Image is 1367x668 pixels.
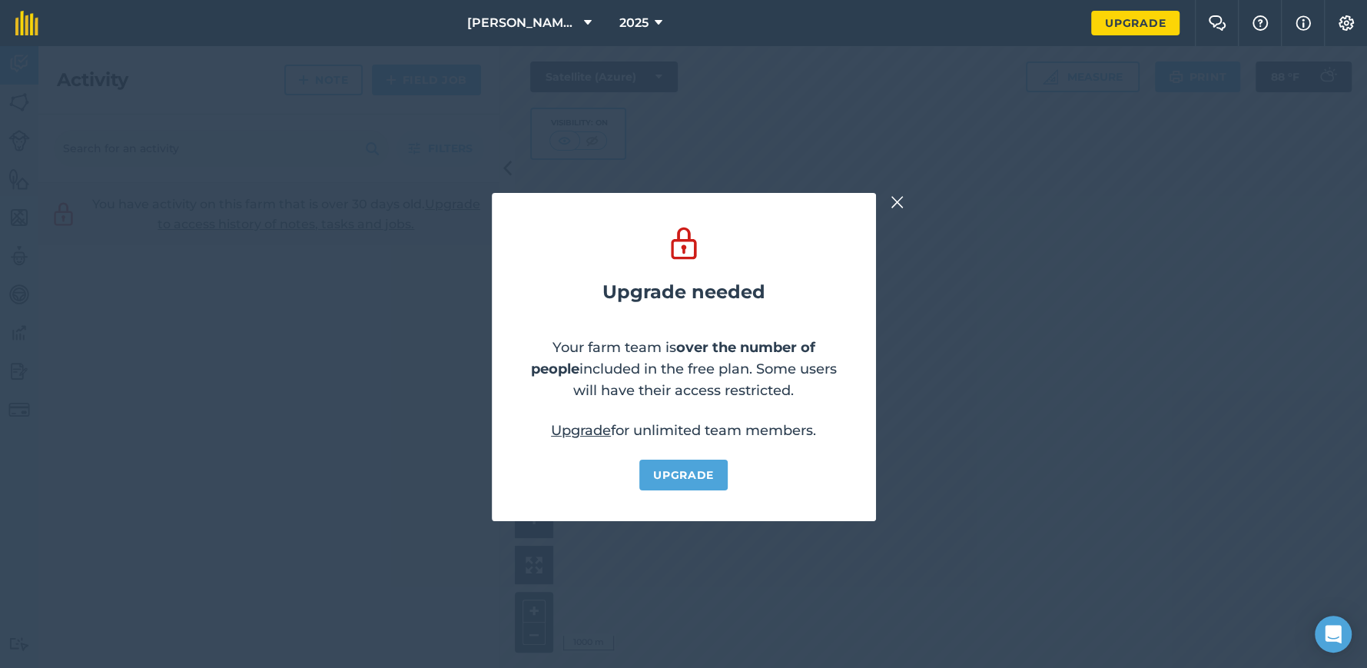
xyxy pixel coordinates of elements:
img: svg+xml;base64,PHN2ZyB4bWxucz0iaHR0cDovL3d3dy53My5vcmcvMjAwMC9zdmciIHdpZHRoPSIyMiIgaGVpZ2h0PSIzMC... [891,193,904,211]
img: A question mark icon [1251,15,1269,31]
strong: over the number of people [531,339,815,377]
img: fieldmargin Logo [15,11,38,35]
span: 2025 [619,14,649,32]
h2: Upgrade needed [602,281,765,303]
img: svg+xml;base64,PHN2ZyB4bWxucz0iaHR0cDovL3d3dy53My5vcmcvMjAwMC9zdmciIHdpZHRoPSIxNyIgaGVpZ2h0PSIxNy... [1296,14,1311,32]
p: Your farm team is included in the free plan. Some users will have their access restricted. [523,337,845,401]
img: A cog icon [1337,15,1355,31]
div: Open Intercom Messenger [1315,616,1352,653]
a: Upgrade [551,422,611,439]
p: for unlimited team members. [551,420,816,441]
span: [PERSON_NAME][GEOGRAPHIC_DATA] [467,14,578,32]
a: Upgrade [1091,11,1180,35]
a: Upgrade [639,460,728,490]
img: Two speech bubbles overlapping with the left bubble in the forefront [1208,15,1226,31]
